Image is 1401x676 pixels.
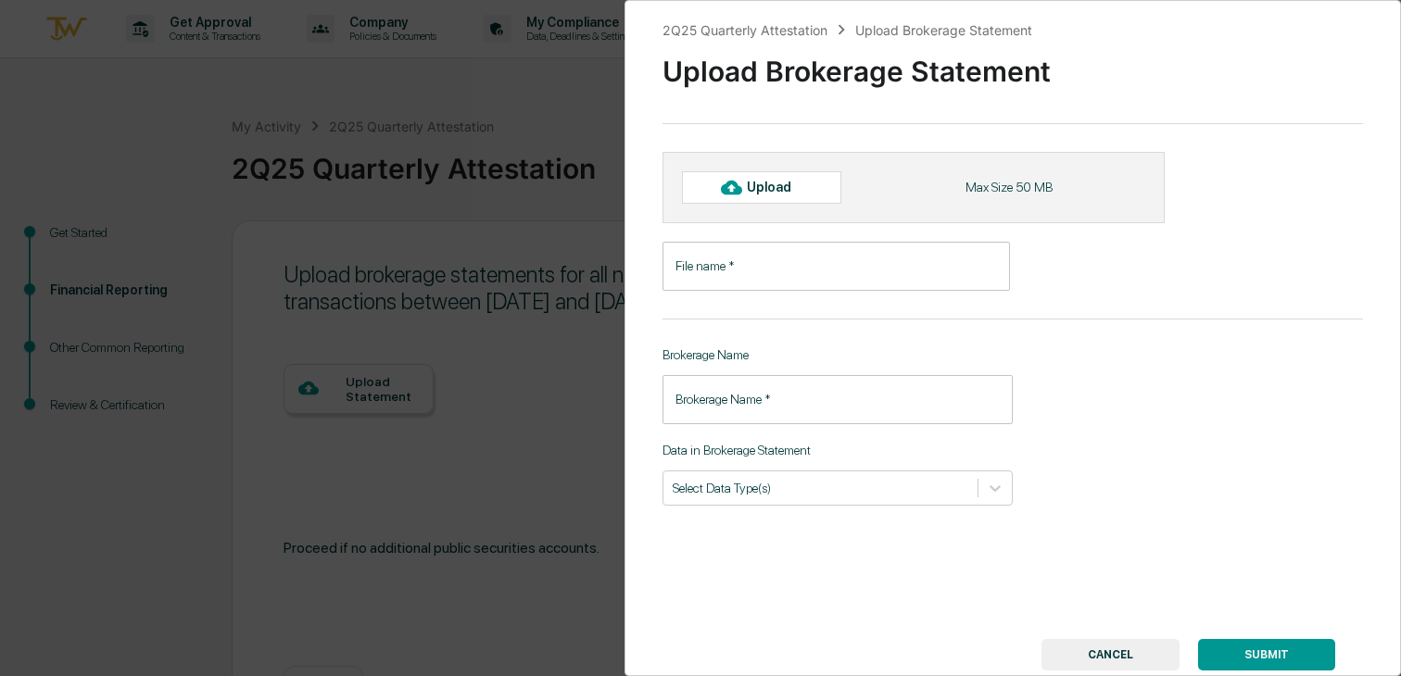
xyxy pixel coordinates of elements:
div: Upload Brokerage Statement [663,40,1363,88]
p: Brokerage Name [663,347,1013,362]
button: SUBMIT [1198,639,1335,670]
p: Data in Brokerage Statement [663,443,1013,457]
div: Max Size 50 MB [966,180,1053,194]
div: Upload [747,180,807,194]
div: 2Q25 Quarterly Attestation [663,22,827,38]
iframe: Open customer support [1342,615,1392,665]
div: Upload Brokerage Statement [855,22,1032,38]
button: CANCEL [1041,639,1180,670]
